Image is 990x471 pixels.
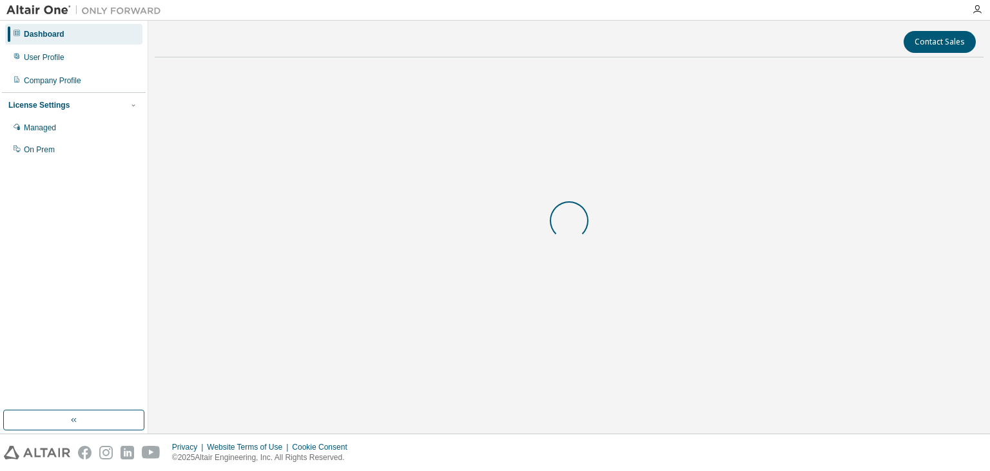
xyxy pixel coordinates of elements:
[4,446,70,459] img: altair_logo.svg
[6,4,168,17] img: Altair One
[172,452,355,463] p: © 2025 Altair Engineering, Inc. All Rights Reserved.
[78,446,92,459] img: facebook.svg
[8,100,70,110] div: License Settings
[24,29,64,39] div: Dashboard
[207,442,292,452] div: Website Terms of Use
[24,123,56,133] div: Managed
[292,442,354,452] div: Cookie Consent
[142,446,160,459] img: youtube.svg
[904,31,976,53] button: Contact Sales
[121,446,134,459] img: linkedin.svg
[24,52,64,63] div: User Profile
[24,75,81,86] div: Company Profile
[172,442,207,452] div: Privacy
[24,145,55,155] div: On Prem
[99,446,113,459] img: instagram.svg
